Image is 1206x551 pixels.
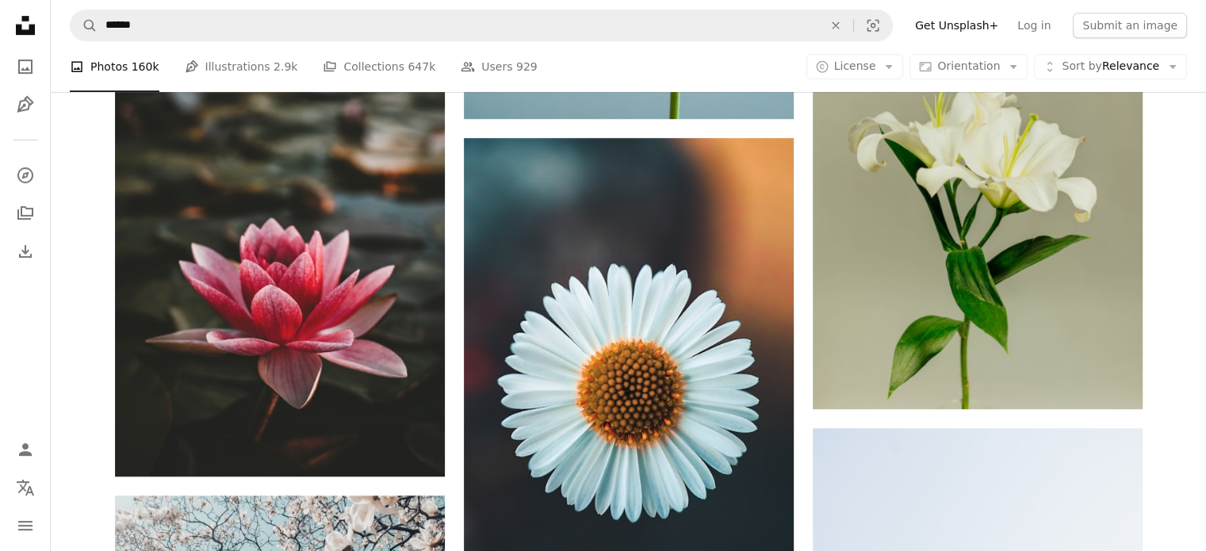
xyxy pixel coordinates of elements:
button: License [806,54,904,79]
span: 2.9k [274,58,297,75]
button: Sort byRelevance [1034,54,1187,79]
a: Illustrations 2.9k [185,41,298,92]
button: Submit an image [1073,13,1187,38]
a: Photos [10,51,41,82]
span: Orientation [937,59,1000,72]
a: Download History [10,235,41,267]
a: a white flower with green leaves in a vase [813,154,1143,168]
a: Log in [1008,13,1060,38]
a: Get Unsplash+ [905,13,1008,38]
a: Home — Unsplash [10,10,41,44]
span: 929 [516,58,538,75]
a: white daisy in bloom during daytime [464,377,794,392]
span: Sort by [1062,59,1101,72]
span: Relevance [1062,59,1159,75]
span: 647k [408,58,435,75]
button: Search Unsplash [71,10,98,40]
a: Users 929 [461,41,537,92]
a: Collections [10,197,41,229]
button: Menu [10,510,41,541]
a: Log in / Sign up [10,434,41,465]
button: Language [10,472,41,503]
a: Explore [10,159,41,191]
form: Find visuals sitewide [70,10,893,41]
button: Visual search [854,10,892,40]
button: Clear [818,10,853,40]
span: License [834,59,876,72]
a: Illustrations [10,89,41,121]
button: Orientation [909,54,1028,79]
a: pink and white lotus flower [115,222,445,236]
a: Collections 647k [323,41,435,92]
